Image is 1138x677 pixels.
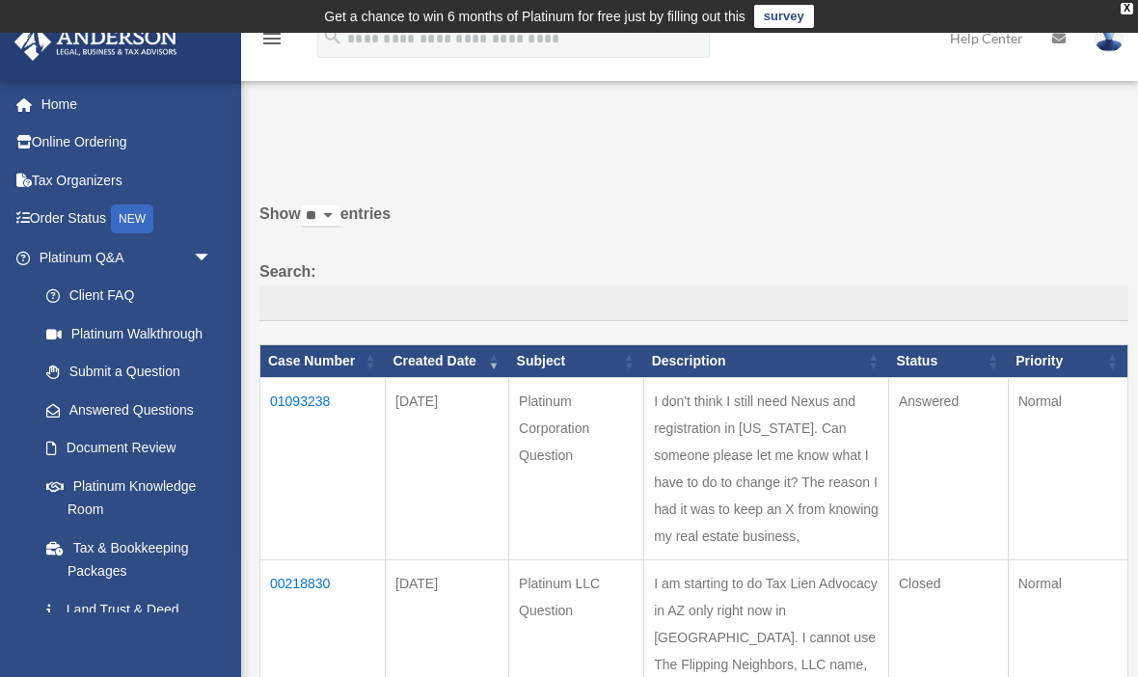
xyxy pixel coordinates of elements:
a: Platinum Knowledge Room [27,467,231,528]
div: NEW [111,204,153,233]
th: Subject: activate to sort column ascending [509,345,644,378]
img: User Pic [1095,24,1124,52]
input: Search: [259,285,1128,322]
td: Normal [1008,377,1127,559]
a: Submit a Question [27,353,231,392]
label: Show entries [259,201,1128,247]
a: Platinum Walkthrough [27,314,231,353]
div: Get a chance to win 6 months of Platinum for free just by filling out this [324,5,745,28]
span: arrow_drop_down [193,238,231,278]
div: close [1121,3,1133,14]
a: Platinum Q&Aarrow_drop_down [14,238,231,277]
td: Platinum Corporation Question [509,377,644,559]
a: Tax & Bookkeeping Packages [27,528,231,590]
a: Answered Questions [27,391,222,429]
th: Case Number: activate to sort column ascending [260,345,386,378]
td: I don't think I still need Nexus and registration in [US_STATE]. Can someone please let me know w... [644,377,889,559]
td: [DATE] [386,377,509,559]
img: Anderson Advisors Platinum Portal [9,23,183,61]
a: Tax Organizers [14,161,241,200]
th: Status: activate to sort column ascending [888,345,1008,378]
a: Order StatusNEW [14,200,241,239]
i: search [322,26,343,47]
a: Document Review [27,429,231,468]
i: menu [260,27,284,50]
label: Search: [259,258,1128,322]
th: Created Date: activate to sort column ascending [386,345,509,378]
a: Client FAQ [27,277,231,315]
a: Online Ordering [14,123,241,162]
th: Priority: activate to sort column ascending [1008,345,1127,378]
a: Home [14,85,241,123]
th: Description: activate to sort column ascending [644,345,889,378]
td: 01093238 [260,377,386,559]
td: Answered [888,377,1008,559]
a: survey [754,5,814,28]
a: menu [260,34,284,50]
select: Showentries [301,205,340,228]
a: Land Trust & Deed Forum [27,590,231,652]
